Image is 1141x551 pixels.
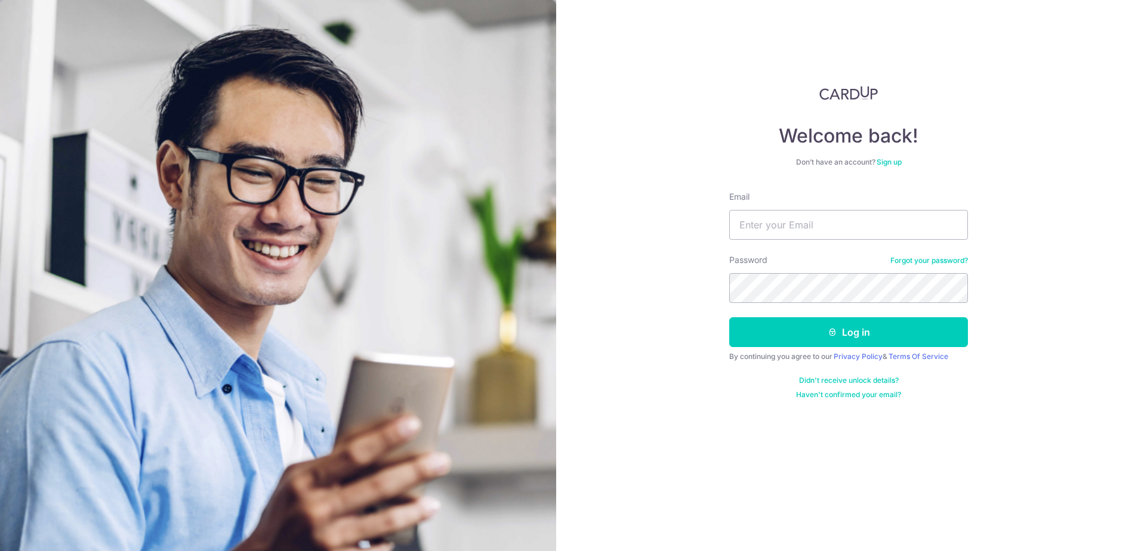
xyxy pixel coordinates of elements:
[890,256,968,265] a: Forgot your password?
[819,86,878,100] img: CardUp Logo
[889,352,948,361] a: Terms Of Service
[877,157,902,166] a: Sign up
[729,124,968,148] h4: Welcome back!
[729,352,968,361] div: By continuing you agree to our &
[834,352,883,361] a: Privacy Policy
[799,376,899,385] a: Didn't receive unlock details?
[729,210,968,240] input: Enter your Email
[729,157,968,167] div: Don’t have an account?
[729,317,968,347] button: Log in
[796,390,901,400] a: Haven't confirmed your email?
[729,191,750,203] label: Email
[729,254,767,266] label: Password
